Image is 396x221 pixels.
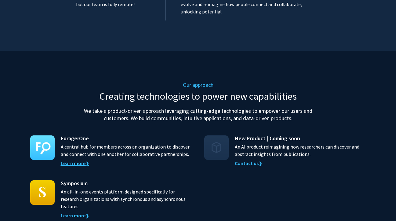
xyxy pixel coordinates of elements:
[85,161,89,166] span: ❯
[259,161,262,166] span: ❯
[235,160,262,166] a: Opens in a new tab
[85,213,89,219] span: ❯
[76,2,135,7] span: but our team is fully remote!
[76,90,320,102] h2: Creating technologies to power new capabilities
[76,107,320,122] h5: We take a product-driven approach leveraging cutting-edge technologies to empower our users and c...
[61,212,89,219] a: Opens in a new tab
[61,160,89,166] a: Opens in a new tab
[61,134,89,142] span: ForagerOne
[30,180,55,205] img: symposium_product_icon.png
[5,193,26,216] iframe: Chat
[61,179,88,187] span: Symposium
[61,143,192,158] p: A central hub for members across an organization to discover and connect with one another for col...
[235,143,366,158] p: An AI product reimagining how researchers can discover and abstract insights from publications.
[61,188,192,210] p: An all-in-one events platform designed specifically for research organizations with synchronous a...
[30,135,55,160] img: foragerone_product_icon.png
[76,82,320,88] h5: Our approach
[204,135,229,160] img: new_product_icon.png
[235,134,300,142] span: New Product | Coming soon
